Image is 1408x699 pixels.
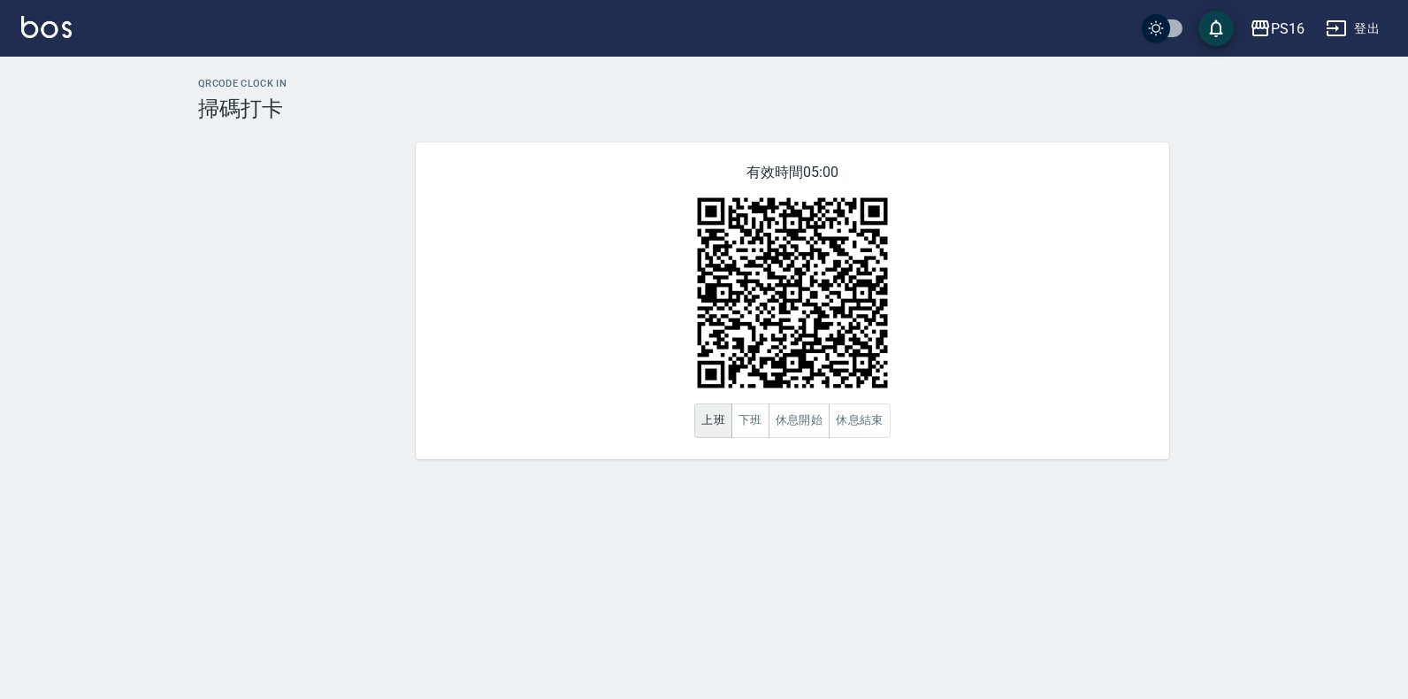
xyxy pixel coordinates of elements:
[198,96,1387,121] h3: 掃碼打卡
[1243,11,1312,47] button: PS16
[1271,18,1305,40] div: PS16
[21,16,72,38] img: Logo
[731,403,769,438] button: 下班
[694,403,732,438] button: 上班
[1319,12,1387,45] button: 登出
[1198,11,1234,46] button: save
[416,142,1169,459] div: 有效時間 05:00
[198,78,1387,89] h2: QRcode Clock In
[829,403,891,438] button: 休息結束
[769,403,830,438] button: 休息開始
